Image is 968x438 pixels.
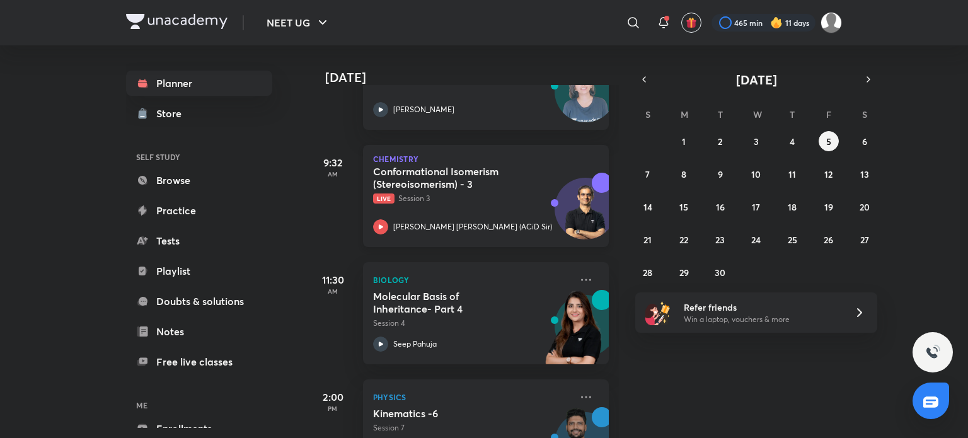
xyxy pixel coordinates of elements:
[555,67,616,128] img: Avatar
[126,168,272,193] a: Browse
[126,319,272,344] a: Notes
[681,168,686,180] abbr: September 8, 2025
[715,267,725,279] abbr: September 30, 2025
[643,234,652,246] abbr: September 21, 2025
[770,16,783,29] img: streak
[373,290,530,315] h5: Molecular Basis of Inheritance- Part 4
[645,108,650,120] abbr: Sunday
[393,104,454,115] p: [PERSON_NAME]
[679,267,689,279] abbr: September 29, 2025
[126,101,272,126] a: Store
[736,71,777,88] span: [DATE]
[126,349,272,374] a: Free live classes
[126,146,272,168] h6: SELF STUDY
[718,168,723,180] abbr: September 9, 2025
[539,290,609,377] img: unacademy
[826,108,831,120] abbr: Friday
[710,262,730,282] button: September 30, 2025
[855,131,875,151] button: September 6, 2025
[308,272,358,287] h5: 11:30
[638,229,658,250] button: September 21, 2025
[645,168,650,180] abbr: September 7, 2025
[710,197,730,217] button: September 16, 2025
[373,193,571,204] p: Session 3
[821,12,842,33] img: surabhi
[684,314,839,325] p: Win a laptop, vouchers & more
[715,234,725,246] abbr: September 23, 2025
[788,201,797,213] abbr: September 18, 2025
[718,108,723,120] abbr: Tuesday
[860,168,869,180] abbr: September 13, 2025
[674,262,694,282] button: September 29, 2025
[819,197,839,217] button: September 19, 2025
[308,287,358,295] p: AM
[824,234,833,246] abbr: September 26, 2025
[682,135,686,147] abbr: September 1, 2025
[308,170,358,178] p: AM
[643,201,652,213] abbr: September 14, 2025
[855,229,875,250] button: September 27, 2025
[862,135,867,147] abbr: September 6, 2025
[674,197,694,217] button: September 15, 2025
[746,164,766,184] button: September 10, 2025
[681,13,701,33] button: avatar
[686,17,697,28] img: avatar
[710,131,730,151] button: September 2, 2025
[788,168,796,180] abbr: September 11, 2025
[684,301,839,314] h6: Refer friends
[819,229,839,250] button: September 26, 2025
[126,289,272,314] a: Doubts & solutions
[373,389,571,405] p: Physics
[373,422,571,434] p: Session 7
[751,168,761,180] abbr: September 10, 2025
[308,155,358,170] h5: 9:32
[782,164,802,184] button: September 11, 2025
[681,108,688,120] abbr: Monday
[126,228,272,253] a: Tests
[674,229,694,250] button: September 22, 2025
[710,229,730,250] button: September 23, 2025
[819,131,839,151] button: September 5, 2025
[860,201,870,213] abbr: September 20, 2025
[782,229,802,250] button: September 25, 2025
[710,164,730,184] button: September 9, 2025
[126,14,228,32] a: Company Logo
[126,395,272,416] h6: ME
[718,135,722,147] abbr: September 2, 2025
[126,14,228,29] img: Company Logo
[156,106,189,121] div: Store
[746,229,766,250] button: September 24, 2025
[679,234,688,246] abbr: September 22, 2025
[645,300,671,325] img: referral
[555,185,616,245] img: Avatar
[674,164,694,184] button: September 8, 2025
[746,197,766,217] button: September 17, 2025
[653,71,860,88] button: [DATE]
[308,389,358,405] h5: 2:00
[788,234,797,246] abbr: September 25, 2025
[782,197,802,217] button: September 18, 2025
[373,272,571,287] p: Biology
[126,71,272,96] a: Planner
[751,234,761,246] abbr: September 24, 2025
[638,164,658,184] button: September 7, 2025
[855,164,875,184] button: September 13, 2025
[393,338,437,350] p: Seep Pahuja
[782,131,802,151] button: September 4, 2025
[752,201,760,213] abbr: September 17, 2025
[373,193,395,204] span: Live
[855,197,875,217] button: September 20, 2025
[126,258,272,284] a: Playlist
[862,108,867,120] abbr: Saturday
[824,201,833,213] abbr: September 19, 2025
[860,234,869,246] abbr: September 27, 2025
[679,201,688,213] abbr: September 15, 2025
[325,70,621,85] h4: [DATE]
[373,318,571,329] p: Session 4
[790,108,795,120] abbr: Thursday
[373,407,530,420] h5: Kinematics -6
[754,135,759,147] abbr: September 3, 2025
[746,131,766,151] button: September 3, 2025
[638,262,658,282] button: September 28, 2025
[716,201,725,213] abbr: September 16, 2025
